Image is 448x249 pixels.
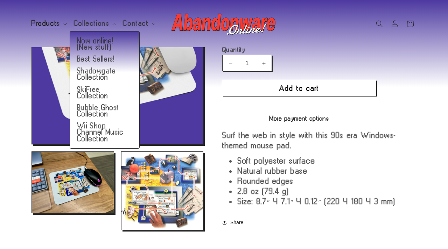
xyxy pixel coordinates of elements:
[70,53,139,65] a: Best Sellers!
[123,20,148,27] span: Contact
[169,7,279,40] a: Abandonware
[70,102,139,120] a: Bubble Ghost Collection
[222,115,376,121] a: More payment options
[222,215,245,230] button: Share
[70,16,119,31] summary: Collections
[222,46,376,53] label: Quantity
[171,10,276,38] img: Abandonware
[74,20,110,27] span: Collections
[70,84,139,102] a: SkiFree Collection
[27,16,70,31] summary: Products
[229,166,416,176] li: Natural rubber base
[31,20,60,27] span: Products
[229,196,416,206] li: Size: 8.7″ × 7.1″ × 0.12″ (220 × 180 × 3 mm)
[222,80,376,96] button: Add to cart
[372,16,387,31] summary: Search
[119,16,158,31] summary: Contact
[229,156,416,166] li: Soft polyester surface
[229,176,416,186] li: Rounded edges
[70,35,139,53] a: Now online! (New stuff)
[70,120,139,145] a: Wii Shop Channel Music Collection
[70,65,139,83] a: Shadowgate Collection
[229,186,416,196] li: 2.8 oz (79.4 g)
[222,130,416,150] p: Surf the web in style with this 90s era Windows-themed mouse pad.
